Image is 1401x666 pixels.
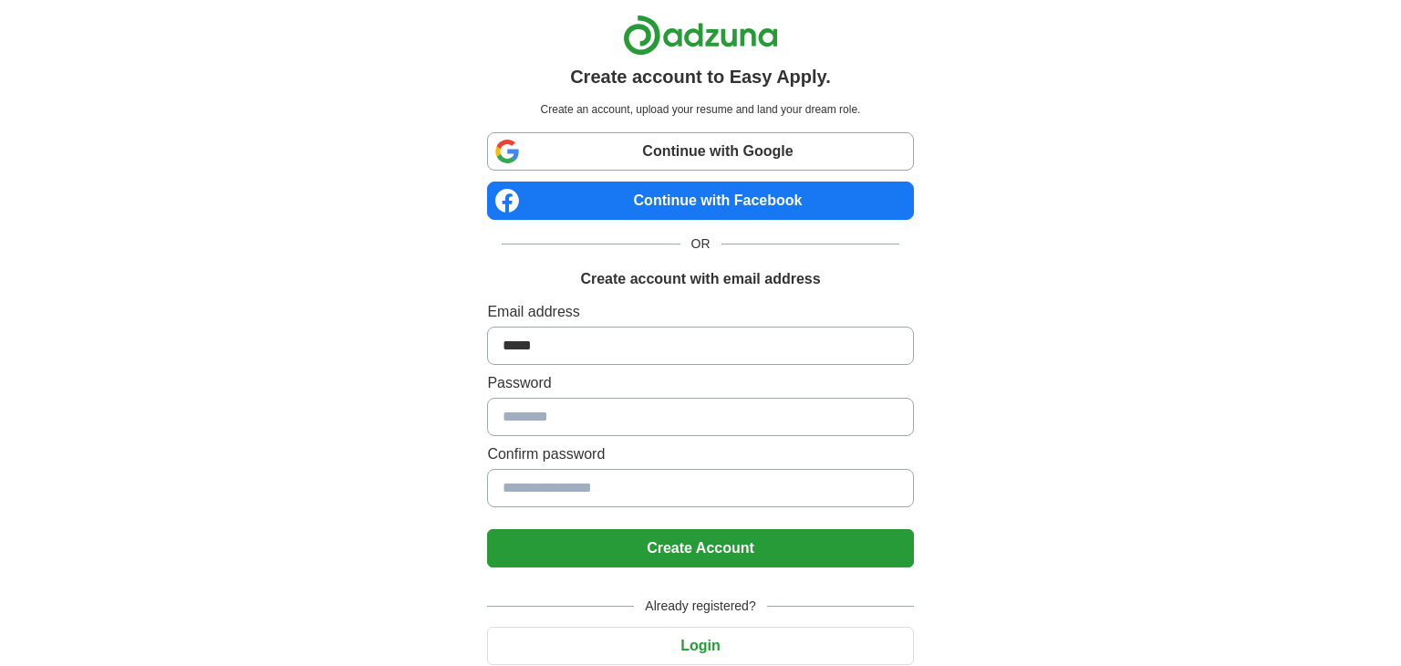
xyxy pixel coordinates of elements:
button: Create Account [487,529,913,567]
p: Create an account, upload your resume and land your dream role. [491,101,909,118]
button: Login [487,627,913,665]
a: Continue with Facebook [487,182,913,220]
h1: Create account to Easy Apply. [570,63,831,90]
a: Login [487,638,913,653]
label: Confirm password [487,443,913,465]
label: Email address [487,301,913,323]
span: OR [680,234,721,254]
span: Already registered? [634,597,766,616]
h1: Create account with email address [580,268,820,290]
label: Password [487,372,913,394]
img: Adzuna logo [623,15,778,56]
a: Continue with Google [487,132,913,171]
